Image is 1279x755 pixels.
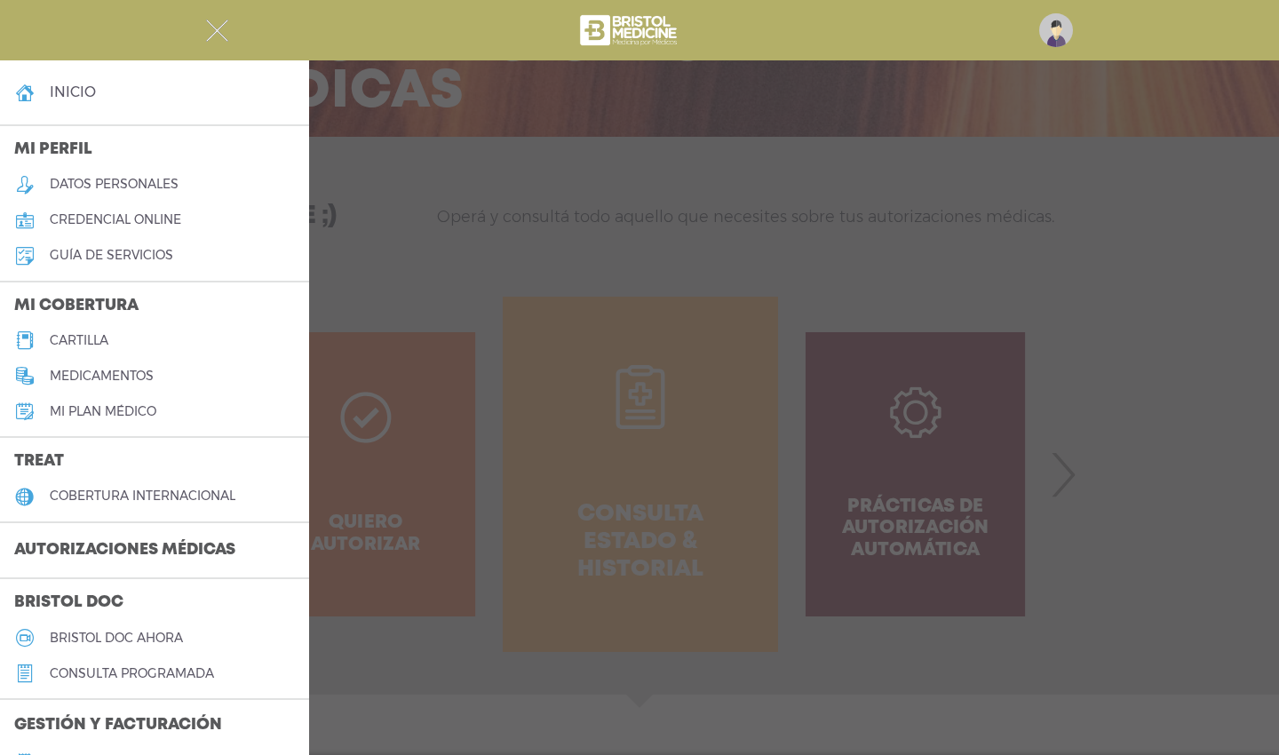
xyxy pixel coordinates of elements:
[50,83,96,100] h4: inicio
[577,9,683,52] img: bristol-medicine-blanco.png
[1039,13,1073,47] img: profile-placeholder.svg
[50,333,108,348] h5: cartilla
[50,404,156,419] h5: Mi plan médico
[50,248,173,263] h5: guía de servicios
[50,369,154,384] h5: medicamentos
[50,489,235,504] h5: cobertura internacional
[50,177,179,192] h5: datos personales
[50,666,214,681] h5: consulta programada
[206,20,228,42] img: Cober_menu-close-white.svg
[50,631,183,646] h5: Bristol doc ahora
[50,212,181,227] h5: credencial online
